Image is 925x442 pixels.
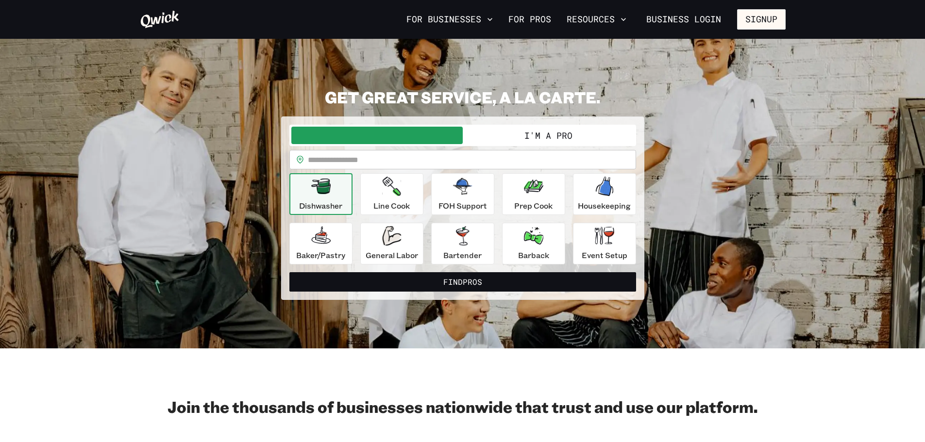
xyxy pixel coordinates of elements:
[289,173,353,215] button: Dishwasher
[502,223,565,264] button: Barback
[366,249,418,261] p: General Labor
[443,249,482,261] p: Bartender
[281,87,644,107] h2: GET GREAT SERVICE, A LA CARTE.
[514,200,553,212] p: Prep Cook
[573,223,636,264] button: Event Setup
[291,127,463,144] button: I'm a Business
[573,173,636,215] button: Housekeeping
[289,223,353,264] button: Baker/Pastry
[373,200,410,212] p: Line Cook
[638,9,729,30] a: Business Login
[502,173,565,215] button: Prep Cook
[289,272,636,292] button: FindPros
[578,200,631,212] p: Housekeeping
[403,11,497,28] button: For Businesses
[431,223,494,264] button: Bartender
[582,249,627,261] p: Event Setup
[518,249,549,261] p: Barback
[737,9,786,30] button: Signup
[563,11,630,28] button: Resources
[463,127,634,144] button: I'm a Pro
[438,200,487,212] p: FOH Support
[299,200,342,212] p: Dishwasher
[296,249,345,261] p: Baker/Pastry
[140,397,786,416] h2: Join the thousands of businesses nationwide that trust and use our platform.
[360,173,423,215] button: Line Cook
[431,173,494,215] button: FOH Support
[505,11,555,28] a: For Pros
[360,223,423,264] button: General Labor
